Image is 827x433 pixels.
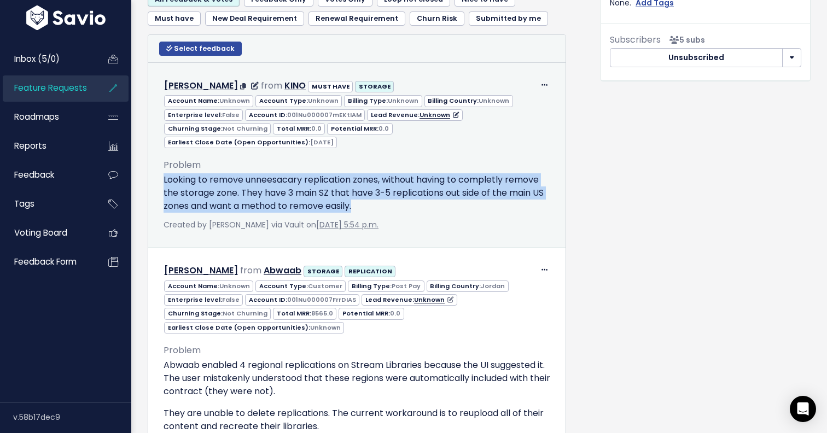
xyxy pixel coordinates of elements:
span: Roadmaps [14,111,59,122]
span: False [222,295,240,304]
span: Earliest Close Date (Open Opportunities): [164,322,344,333]
span: Feature Requests [14,82,87,93]
a: Unknown [414,295,453,304]
strong: STORAGE [359,82,391,91]
span: Reports [14,140,46,151]
span: Account Name: [164,280,253,292]
span: Created by [PERSON_NAME] via Vault on [164,219,378,230]
a: KINO [284,79,306,92]
a: [PERSON_NAME] [164,264,238,277]
span: Enterprise level: [164,109,243,121]
span: Billing Type: [344,95,422,107]
span: Unknown [310,323,341,332]
span: 0.0 [311,124,322,133]
span: Unknown [219,96,250,105]
span: Inbox (5/0) [14,53,60,65]
strong: MUST HAVE [312,82,350,91]
span: Jordan [481,282,505,290]
span: Tags [14,198,34,209]
span: Unknown [308,96,339,105]
span: Account Type: [255,280,346,292]
span: 0.0 [390,309,400,318]
a: Feature Requests [3,75,91,101]
span: Lead Revenue: [367,109,462,121]
span: Account ID: [245,294,359,306]
span: Unknown [219,282,250,290]
span: Select feedback [174,44,235,53]
span: Churning Stage: [164,123,271,134]
button: Select feedback [159,42,242,56]
span: Account Name: [164,95,253,107]
span: Problem [164,344,201,356]
a: Submitted by me [469,11,548,26]
span: Total MRR: [273,123,325,134]
span: 0.0 [378,124,389,133]
a: Abwaab [264,264,301,277]
img: logo-white.9d6f32f41409.svg [24,5,108,30]
span: Potential MRR: [327,123,392,134]
a: [PERSON_NAME] [164,79,238,92]
span: Customer [308,282,342,290]
span: Potential MRR: [339,308,404,319]
span: Unknown [479,96,509,105]
a: Feedback form [3,249,91,274]
span: Not Churning [223,124,267,133]
span: Feedback form [14,256,77,267]
span: <p><strong>Subscribers</strong><br><br> - David Panzalović<br> - Matt Lawson<br> - Kevin McGhee<b... [665,34,705,45]
a: New Deal Requirement [205,11,304,26]
span: False [222,110,240,119]
a: Must have [148,11,201,26]
span: from [261,79,282,92]
span: Unknown [388,96,418,105]
span: Billing Country: [427,280,509,292]
a: [DATE] 5:54 p.m. [316,219,378,230]
span: Post Pay [392,282,421,290]
span: Account ID: [245,109,365,121]
span: Earliest Close Date (Open Opportunities): [164,137,337,148]
a: Voting Board [3,220,91,245]
span: Problem [164,159,201,171]
span: 8565.0 [311,309,333,318]
strong: REPLICATION [348,267,392,276]
p: They are unable to delete replications. The current workaround is to reupload all of their conten... [164,407,550,433]
strong: STORAGE [307,267,339,276]
a: Feedback [3,162,91,188]
span: 001Nu000007FrrDIAS [287,295,356,304]
p: Looking to remove unneesacary replication zones, without having to completly remove the storage z... [164,173,550,213]
a: Inbox (5/0) [3,46,91,72]
span: Lead Revenue: [362,294,457,306]
p: Abwaab enabled 4 regional replications on Stream Libraries because the UI suggested it. The user ... [164,359,550,398]
button: Unsubscribed [610,48,783,68]
span: Billing Type: [348,280,424,292]
span: Voting Board [14,227,67,238]
div: Open Intercom Messenger [790,396,816,422]
span: from [240,264,261,277]
span: Total MRR: [273,308,336,319]
span: Not Churning [223,309,267,318]
span: Subscribers [610,33,661,46]
span: Enterprise level: [164,294,243,306]
a: Tags [3,191,91,216]
span: Churning Stage: [164,308,271,319]
div: v.58b17dec9 [13,403,131,431]
span: Billing Country: [424,95,513,107]
span: [DATE] [310,138,334,147]
a: Roadmaps [3,104,91,130]
a: Renewal Requirement [308,11,405,26]
a: Churn Risk [410,11,464,26]
a: Unknown [420,110,459,119]
span: 001Nu000007mEKtIAM [287,110,362,119]
a: Reports [3,133,91,159]
span: Feedback [14,169,54,180]
span: Account Type: [255,95,342,107]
